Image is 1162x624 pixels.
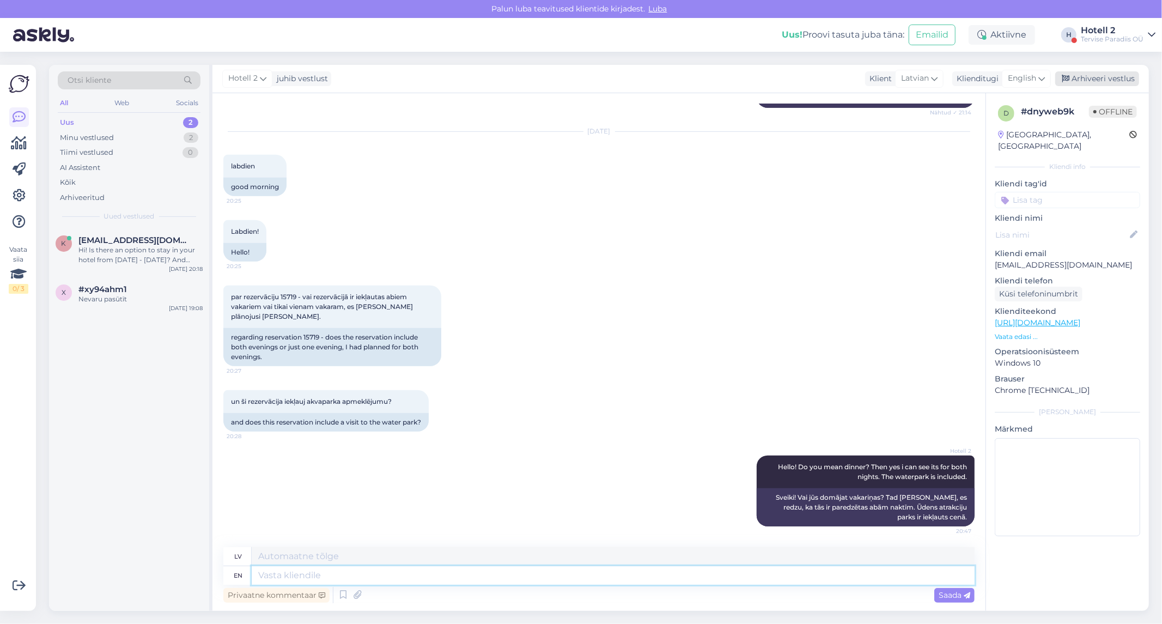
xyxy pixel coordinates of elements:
[1061,27,1076,43] div: H
[62,239,66,247] span: k
[930,447,971,455] span: Hotell 2
[865,73,892,84] div: Klient
[909,25,956,45] button: Emailid
[184,132,198,143] div: 2
[995,259,1140,271] p: [EMAIL_ADDRESS][DOMAIN_NAME]
[169,304,203,312] div: [DATE] 19:08
[1081,35,1143,44] div: Tervise Paradiis OÜ
[104,211,155,221] span: Uued vestlused
[995,346,1140,358] p: Operatsioonisüsteem
[68,75,111,86] span: Otsi kliente
[183,117,198,128] div: 2
[782,29,802,40] b: Uus!
[930,527,971,535] span: 20:47
[60,117,74,128] div: Uus
[995,423,1140,435] p: Märkmed
[995,358,1140,369] p: Windows 10
[60,147,113,158] div: Tiimi vestlused
[1081,26,1155,44] a: Hotell 2Tervise Paradiis OÜ
[1003,109,1009,117] span: d
[995,373,1140,385] p: Brauser
[223,413,429,432] div: and does this reservation include a visit to the water park?
[1008,72,1036,84] span: English
[995,178,1140,190] p: Kliendi tag'id
[995,306,1140,317] p: Klienditeekond
[939,590,970,600] span: Saada
[227,432,267,440] span: 20:28
[995,162,1140,172] div: Kliendi info
[995,213,1140,224] p: Kliendi nimi
[995,407,1140,417] div: [PERSON_NAME]
[78,284,127,294] span: #xy94ahm1
[995,318,1080,328] a: [URL][DOMAIN_NAME]
[995,275,1140,287] p: Kliendi telefon
[60,192,105,203] div: Arhiveeritud
[228,72,258,84] span: Hotell 2
[227,197,267,205] span: 20:25
[231,397,392,405] span: un ši rezervācija iekļauj akvaparka apmeklējumu?
[757,488,975,526] div: Sveiki! Vai jūs domājat vakariņas? Tad [PERSON_NAME], es redzu, ka tās ir paredzētas abām naktīm....
[231,227,259,235] span: Labdien!
[995,192,1140,208] input: Lisa tag
[60,162,100,173] div: AI Assistent
[223,126,975,136] div: [DATE]
[169,265,203,273] div: [DATE] 20:18
[272,73,328,84] div: juhib vestlust
[227,367,267,375] span: 20:27
[1089,106,1137,118] span: Offline
[9,74,29,94] img: Askly Logo
[9,245,28,294] div: Vaata siia
[1021,105,1089,118] div: # dnyweb9k
[901,72,929,84] span: Latvian
[227,262,267,270] span: 20:25
[231,162,255,170] span: labdien
[223,178,287,196] div: good morning
[995,287,1082,301] div: Küsi telefoninumbrit
[174,96,200,110] div: Socials
[78,245,203,265] div: Hi! Is there an option to stay in your hotel from [DATE] - [DATE]? And what would be the price? 2...
[78,235,192,245] span: k.stromane@gmail.com
[223,588,330,603] div: Privaatne kommentaar
[778,463,969,481] span: Hello! Do you mean dinner? Then yes i can see its for both nights. The waterpark is included.
[78,294,203,304] div: Nevaru pasūtīt
[995,332,1140,342] p: Vaata edasi ...
[62,288,66,296] span: x
[234,566,243,585] div: en
[646,4,671,14] span: Luba
[231,293,415,320] span: par rezervāciju 15719 - vai rezervācijā ir iekļautas abiem vakariem vai tikai vienam vakaram, es ...
[930,108,971,117] span: Nähtud ✓ 21:14
[58,96,70,110] div: All
[1055,71,1139,86] div: Arhiveeri vestlus
[235,547,242,566] div: lv
[995,229,1128,241] input: Lisa nimi
[223,243,266,262] div: Hello!
[1081,26,1143,35] div: Hotell 2
[952,73,999,84] div: Klienditugi
[995,248,1140,259] p: Kliendi email
[782,28,904,41] div: Proovi tasuta juba täna:
[223,328,441,366] div: regarding reservation 15719 - does the reservation include both evenings or just one evening, I h...
[995,385,1140,396] p: Chrome [TECHNICAL_ID]
[60,132,114,143] div: Minu vestlused
[9,284,28,294] div: 0 / 3
[60,177,76,188] div: Kõik
[998,129,1129,152] div: [GEOGRAPHIC_DATA], [GEOGRAPHIC_DATA]
[182,147,198,158] div: 0
[113,96,132,110] div: Web
[969,25,1035,45] div: Aktiivne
